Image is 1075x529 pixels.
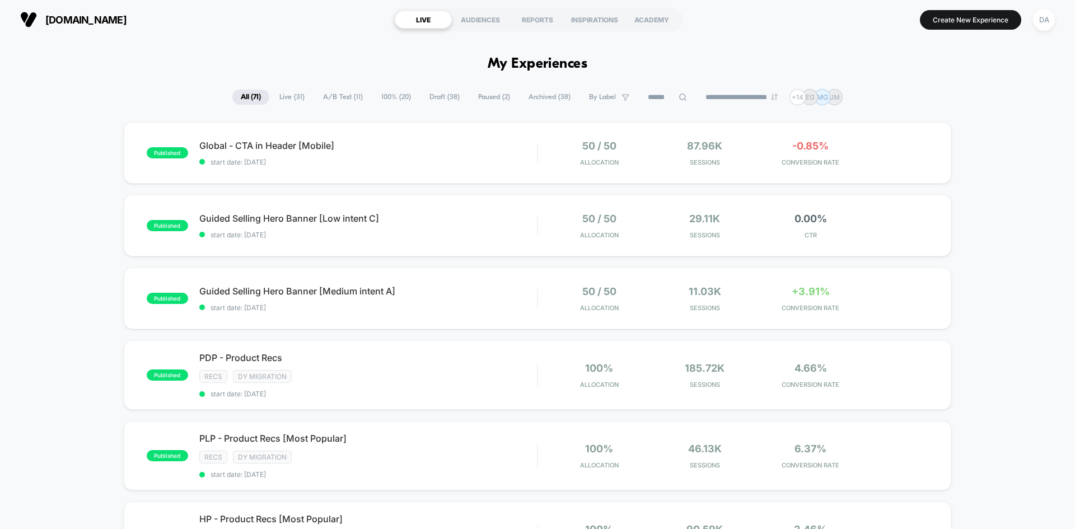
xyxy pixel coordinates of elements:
[199,470,537,479] span: start date: [DATE]
[199,370,227,383] span: Recs
[199,451,227,464] span: Recs
[233,451,292,464] span: DY Migration
[452,11,509,29] div: AUDIENCES
[1030,8,1058,31] button: DA
[147,450,188,461] span: published
[585,362,613,374] span: 100%
[794,362,827,374] span: 4.66%
[623,11,680,29] div: ACADEMY
[589,93,616,101] span: By Label
[199,303,537,312] span: start date: [DATE]
[580,304,619,312] span: Allocation
[792,140,829,152] span: -0.85%
[794,443,826,455] span: 6.37%
[520,90,579,105] span: Archived ( 38 )
[580,381,619,388] span: Allocation
[817,93,828,101] p: MG
[582,213,616,224] span: 50 / 50
[147,293,188,304] span: published
[147,147,188,158] span: published
[655,381,755,388] span: Sessions
[655,231,755,239] span: Sessions
[585,443,613,455] span: 100%
[509,11,566,29] div: REPORTS
[199,433,537,444] span: PLP - Product Recs [Most Popular]
[806,93,815,101] p: EG
[655,461,755,469] span: Sessions
[199,158,537,166] span: start date: [DATE]
[689,213,720,224] span: 29.11k
[582,140,616,152] span: 50 / 50
[580,158,619,166] span: Allocation
[760,158,861,166] span: CONVERSION RATE
[566,11,623,29] div: INSPIRATIONS
[395,11,452,29] div: LIVE
[199,513,537,525] span: HP - Product Recs [Most Popular]
[315,90,371,105] span: A/B Test ( 11 )
[687,140,722,152] span: 87.96k
[920,10,1021,30] button: Create New Experience
[792,285,830,297] span: +3.91%
[794,213,827,224] span: 0.00%
[789,89,806,105] div: + 14
[199,352,537,363] span: PDP - Product Recs
[232,90,269,105] span: All ( 71 )
[760,461,861,469] span: CONVERSION RATE
[470,90,518,105] span: Paused ( 2 )
[199,390,537,398] span: start date: [DATE]
[688,443,722,455] span: 46.13k
[147,220,188,231] span: published
[655,304,755,312] span: Sessions
[655,158,755,166] span: Sessions
[830,93,840,101] p: JM
[147,369,188,381] span: published
[760,381,861,388] span: CONVERSION RATE
[45,14,127,26] span: [DOMAIN_NAME]
[488,56,588,72] h1: My Experiences
[685,362,725,374] span: 185.72k
[771,93,778,100] img: end
[689,285,721,297] span: 11.03k
[199,231,537,239] span: start date: [DATE]
[233,370,292,383] span: DY Migration
[580,231,619,239] span: Allocation
[373,90,419,105] span: 100% ( 20 )
[580,461,619,469] span: Allocation
[199,140,537,151] span: Global - CTA in Header [Mobile]
[421,90,468,105] span: Draft ( 38 )
[760,231,861,239] span: CTR
[20,11,37,28] img: Visually logo
[1033,9,1055,31] div: DA
[199,213,537,224] span: Guided Selling Hero Banner [Low intent C]
[582,285,616,297] span: 50 / 50
[17,11,130,29] button: [DOMAIN_NAME]
[271,90,313,105] span: Live ( 31 )
[199,285,537,297] span: Guided Selling Hero Banner [Medium intent A]
[760,304,861,312] span: CONVERSION RATE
